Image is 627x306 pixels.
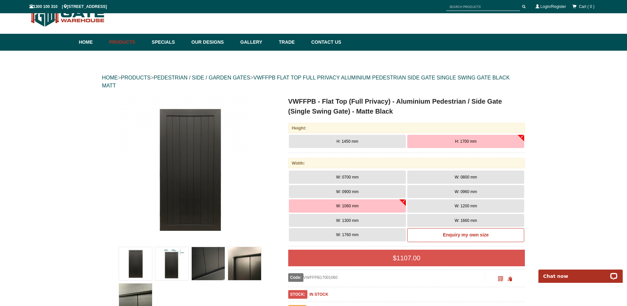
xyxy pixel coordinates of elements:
a: Home [79,34,106,51]
span: Code: [288,273,303,282]
div: Width: [288,158,525,168]
a: VWFFPB FLAT TOP FULL PRIVACY ALUMINIUM PEDESTRIAN SIDE GATE SINGLE SWING GATE BLACK MATT [102,75,510,88]
div: $ [288,250,525,266]
span: H: 1450 mm [336,139,358,144]
input: SEARCH PRODUCTS [446,3,520,11]
a: Enquiry my own size [407,228,524,242]
a: Our Designs [188,34,237,51]
span: W: 1200 mm [454,204,477,208]
button: W: 1300 mm [289,214,406,227]
span: H: 1700 mm [455,139,477,144]
button: H: 1450 mm [289,135,406,148]
div: > > > [102,67,525,96]
span: W: 0800 mm [454,175,477,179]
b: IN STOCK [309,292,328,297]
a: HOME [102,75,118,80]
div: Height: [288,123,525,133]
a: Products [106,34,149,51]
span: STOCK: [288,290,307,299]
span: W: 0960 mm [454,189,477,194]
img: VWFFPB - Flat Top (Full Privacy) - Aluminium Pedestrian / Side Gate (Single Swing Gate) - Matte B... [155,247,188,280]
button: W: 1760 mm [289,228,406,241]
a: PEDESTRIAN / SIDE / GARDEN GATES [154,75,250,80]
a: Login/Register [540,4,566,9]
button: W: 1200 mm [407,199,524,213]
button: W: 0800 mm [407,171,524,184]
span: W: 1060 mm [336,204,359,208]
span: 1300 100 310 | [STREET_ADDRESS] [29,4,107,9]
img: VWFFPB - Flat Top (Full Privacy) - Aluminium Pedestrian / Side Gate (Single Swing Gate) - Matte B... [117,96,263,242]
a: Click to enlarge and scan to share. [498,277,503,282]
button: W: 1660 mm [407,214,524,227]
span: W: 0900 mm [336,189,359,194]
span: W: 1660 mm [454,218,477,223]
a: Gallery [237,34,275,51]
button: W: 0960 mm [407,185,524,198]
a: VWFFPB - Flat Top (Full Privacy) - Aluminium Pedestrian / Side Gate (Single Swing Gate) - Matte B... [103,96,278,242]
img: VWFFPB - Flat Top (Full Privacy) - Aluminium Pedestrian / Side Gate (Single Swing Gate) - Matte B... [192,247,225,280]
span: W: 1760 mm [336,232,359,237]
a: Contact Us [308,34,341,51]
span: W: 1300 mm [336,218,359,223]
a: Trade [275,34,308,51]
span: 1107.00 [397,254,420,262]
a: PRODUCTS [121,75,151,80]
span: Click to copy the URL [507,277,512,281]
div: VWFFPB17001060 [288,273,486,282]
button: W: 0700 mm [289,171,406,184]
button: H: 1700 mm [407,135,524,148]
b: Enquiry my own size [443,232,489,237]
img: VWFFPB - Flat Top (Full Privacy) - Aluminium Pedestrian / Side Gate (Single Swing Gate) - Matte B... [228,247,261,280]
a: Specials [148,34,188,51]
iframe: LiveChat chat widget [534,262,627,283]
span: W: 0700 mm [336,175,359,179]
button: W: 1060 mm [289,199,406,213]
h1: VWFFPB - Flat Top (Full Privacy) - Aluminium Pedestrian / Side Gate (Single Swing Gate) - Matte B... [288,96,525,116]
span: Cart ( 0 ) [579,4,594,9]
button: W: 0900 mm [289,185,406,198]
img: VWFFPB - Flat Top (Full Privacy) - Aluminium Pedestrian / Side Gate (Single Swing Gate) - Matte B... [119,247,152,280]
